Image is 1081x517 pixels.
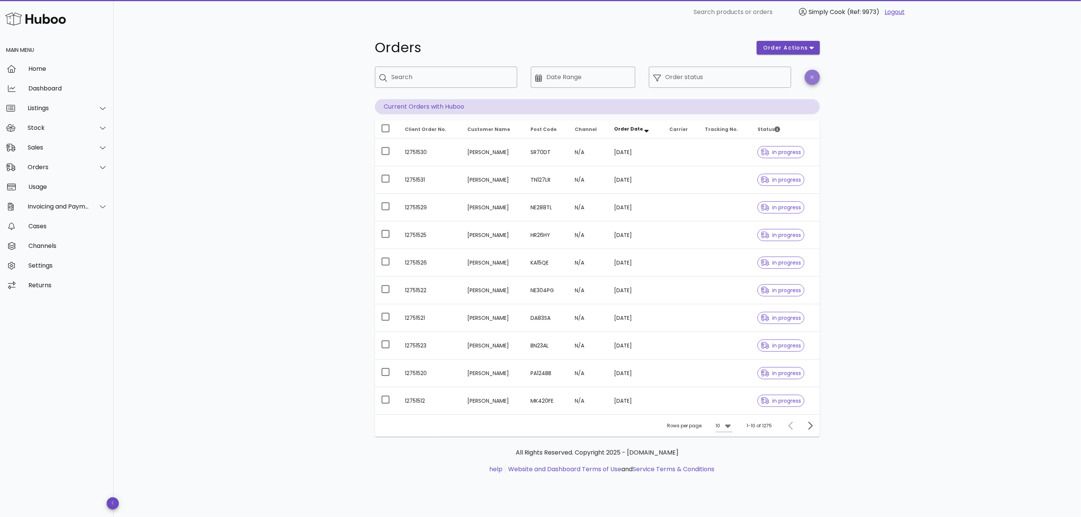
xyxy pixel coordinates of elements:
[569,387,608,414] td: N/A
[28,65,107,72] div: Home
[525,304,569,332] td: DA83SA
[608,120,664,139] th: Order Date: Sorted descending. Activate to remove sorting.
[575,126,597,132] span: Channel
[399,360,461,387] td: 12751520
[608,221,664,249] td: [DATE]
[761,205,801,210] span: in progress
[508,465,621,473] a: Website and Dashboard Terms of Use
[751,120,820,139] th: Status
[569,304,608,332] td: N/A
[608,166,664,194] td: [DATE]
[28,262,107,269] div: Settings
[525,332,569,360] td: BN23AL
[705,126,738,132] span: Tracking No.
[399,277,461,304] td: 12751522
[28,144,89,151] div: Sales
[461,277,525,304] td: [PERSON_NAME]
[28,282,107,289] div: Returns
[633,465,714,473] a: Service Terms & Conditions
[761,315,801,321] span: in progress
[608,277,664,304] td: [DATE]
[399,304,461,332] td: 12751521
[699,120,751,139] th: Tracking No.
[525,221,569,249] td: HR26HY
[669,126,688,132] span: Carrier
[461,249,525,277] td: [PERSON_NAME]
[375,41,748,55] h1: Orders
[757,41,820,55] button: order actions
[5,11,66,27] img: Huboo Logo
[614,126,643,132] span: Order Date
[761,260,801,265] span: in progress
[28,164,89,171] div: Orders
[399,166,461,194] td: 12751531
[525,277,569,304] td: NE304PG
[809,8,845,16] span: Simply Cook
[375,99,820,114] p: Current Orders with Huboo
[28,223,107,230] div: Cases
[461,221,525,249] td: [PERSON_NAME]
[399,332,461,360] td: 12751523
[461,166,525,194] td: [PERSON_NAME]
[761,343,801,348] span: in progress
[461,120,525,139] th: Customer Name
[761,232,801,238] span: in progress
[405,126,447,132] span: Client Order No.
[399,120,461,139] th: Client Order No.
[608,360,664,387] td: [DATE]
[28,242,107,249] div: Channels
[28,183,107,190] div: Usage
[461,387,525,414] td: [PERSON_NAME]
[608,332,664,360] td: [DATE]
[716,420,733,432] div: 10Rows per page:
[608,249,664,277] td: [DATE]
[569,166,608,194] td: N/A
[847,8,879,16] span: (Ref: 9973)
[569,332,608,360] td: N/A
[761,371,801,376] span: in progress
[531,126,557,132] span: Post Code
[461,304,525,332] td: [PERSON_NAME]
[525,194,569,221] td: NE288TL
[525,120,569,139] th: Post Code
[28,203,89,210] div: Invoicing and Payments
[757,126,780,132] span: Status
[761,149,801,155] span: in progress
[569,360,608,387] td: N/A
[399,249,461,277] td: 12751526
[608,387,664,414] td: [DATE]
[667,415,733,437] div: Rows per page:
[506,465,714,474] li: and
[525,139,569,166] td: SR70DT
[885,8,905,17] a: Logout
[569,249,608,277] td: N/A
[569,120,608,139] th: Channel
[569,139,608,166] td: N/A
[467,126,510,132] span: Customer Name
[461,332,525,360] td: [PERSON_NAME]
[608,304,664,332] td: [DATE]
[761,398,801,403] span: in progress
[608,194,664,221] td: [DATE]
[489,465,502,473] a: help
[569,194,608,221] td: N/A
[28,124,89,131] div: Stock
[399,221,461,249] td: 12751525
[461,360,525,387] td: [PERSON_NAME]
[761,177,801,182] span: in progress
[381,448,814,457] p: All Rights Reserved. Copyright 2025 - [DOMAIN_NAME]
[763,44,808,52] span: order actions
[803,419,817,433] button: Next page
[761,288,801,293] span: in progress
[747,422,772,429] div: 1-10 of 1275
[525,249,569,277] td: KA15QE
[608,139,664,166] td: [DATE]
[28,104,89,112] div: Listings
[569,277,608,304] td: N/A
[716,422,720,429] div: 10
[399,139,461,166] td: 12751530
[28,85,107,92] div: Dashboard
[525,166,569,194] td: TN127LR
[399,387,461,414] td: 12751512
[399,194,461,221] td: 12751529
